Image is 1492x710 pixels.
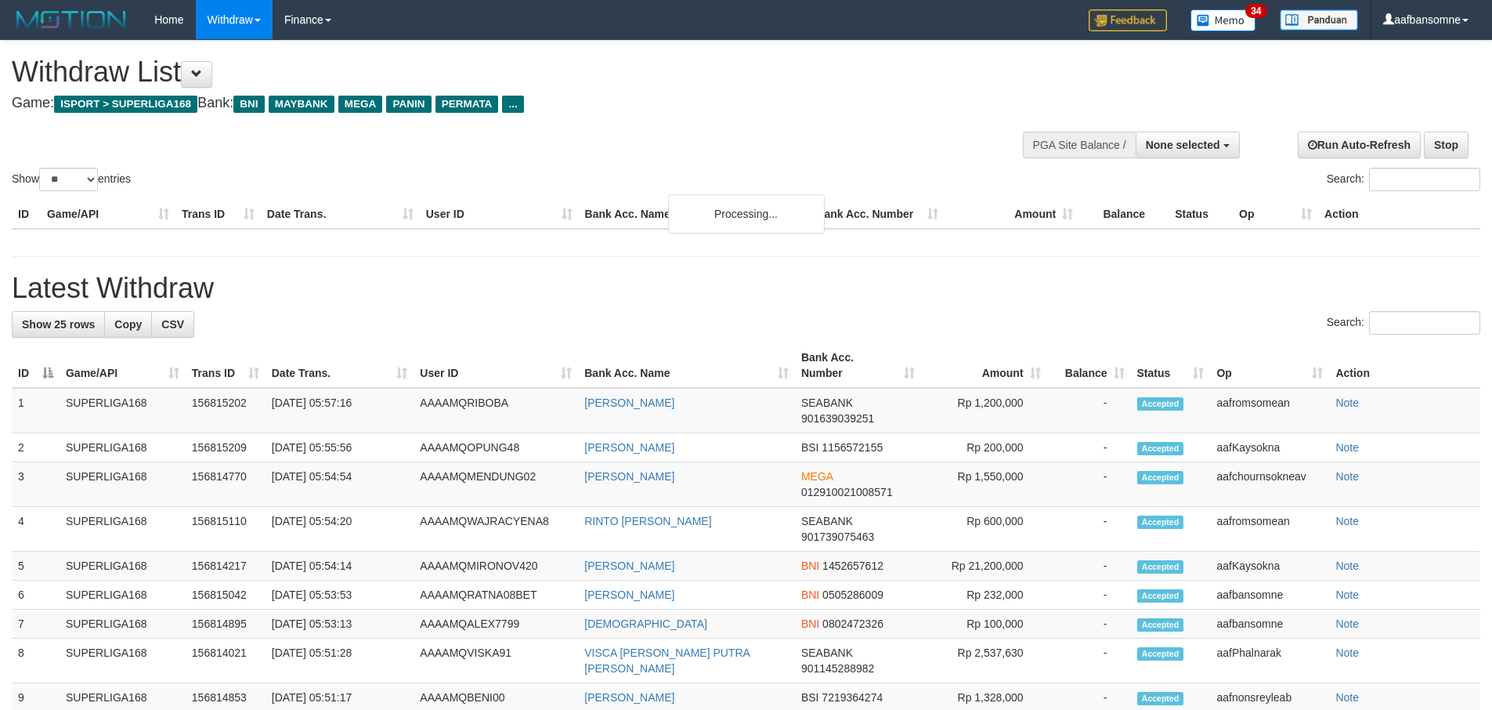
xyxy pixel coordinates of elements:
[1047,388,1131,433] td: -
[1210,433,1329,462] td: aafKaysokna
[266,552,414,581] td: [DATE] 05:54:14
[1424,132,1469,158] a: Stop
[1137,560,1184,574] span: Accepted
[822,618,883,630] span: Copy 0802472326 to clipboard
[54,96,197,113] span: ISPORT > SUPERLIGA168
[921,343,1047,388] th: Amount: activate to sort column ascending
[39,168,98,191] select: Showentries
[584,441,674,454] a: [PERSON_NAME]
[12,388,60,433] td: 1
[1335,441,1359,454] a: Note
[186,462,266,507] td: 156814770
[338,96,383,113] span: MEGA
[1190,9,1256,31] img: Button%20Memo.svg
[1210,581,1329,610] td: aafbansomne
[945,200,1079,229] th: Amount
[12,552,60,581] td: 5
[810,200,945,229] th: Bank Acc. Number
[1047,610,1131,639] td: -
[60,610,186,639] td: SUPERLIGA168
[151,311,194,338] a: CSV
[1369,311,1480,335] input: Search:
[266,581,414,610] td: [DATE] 05:53:53
[414,462,578,507] td: AAAAMQMENDUNG02
[186,552,266,581] td: 156814217
[1210,639,1329,683] td: aafPhalnarak
[1327,168,1480,191] label: Search:
[60,343,186,388] th: Game/API: activate to sort column ascending
[584,515,711,527] a: RINTO [PERSON_NAME]
[801,515,853,527] span: SEABANK
[1146,139,1220,151] span: None selected
[60,552,186,581] td: SUPERLIGA168
[60,433,186,462] td: SUPERLIGA168
[1079,200,1169,229] th: Balance
[414,639,578,683] td: AAAAMQVISKA91
[12,311,105,338] a: Show 25 rows
[175,200,261,229] th: Trans ID
[1047,433,1131,462] td: -
[12,56,979,88] h1: Withdraw List
[921,581,1047,610] td: Rp 232,000
[269,96,334,113] span: MAYBANK
[822,589,883,601] span: Copy 0505286009 to clipboard
[12,168,131,191] label: Show entries
[1233,200,1318,229] th: Op
[186,610,266,639] td: 156814895
[1089,9,1167,31] img: Feedback.jpg
[584,470,674,483] a: [PERSON_NAME]
[60,388,186,433] td: SUPERLIGA168
[584,397,674,409] a: [PERSON_NAME]
[186,581,266,610] td: 156815042
[921,507,1047,552] td: Rp 600,000
[1318,200,1480,229] th: Action
[584,618,707,630] a: [DEMOGRAPHIC_DATA]
[801,412,874,425] span: Copy 901639039251 to clipboard
[1210,462,1329,507] td: aafchournsokneav
[801,397,853,409] span: SEABANK
[801,618,819,630] span: BNI
[921,433,1047,462] td: Rp 200,000
[414,581,578,610] td: AAAAMQRATNA08BET
[261,200,420,229] th: Date Trans.
[435,96,499,113] span: PERMATA
[414,552,578,581] td: AAAAMQMIRONOV420
[1245,4,1266,18] span: 34
[1137,589,1184,603] span: Accepted
[921,610,1047,639] td: Rp 100,000
[1169,200,1233,229] th: Status
[186,388,266,433] td: 156815202
[1137,397,1184,411] span: Accepted
[1280,9,1358,31] img: panduan.png
[420,200,579,229] th: User ID
[1210,388,1329,433] td: aafromsomean
[104,311,152,338] a: Copy
[1210,610,1329,639] td: aafbansomne
[266,388,414,433] td: [DATE] 05:57:16
[386,96,431,113] span: PANIN
[1210,552,1329,581] td: aafKaysokna
[668,194,825,234] div: Processing...
[579,200,811,229] th: Bank Acc. Name
[233,96,264,113] span: BNI
[584,560,674,572] a: [PERSON_NAME]
[1137,471,1184,484] span: Accepted
[1335,515,1359,527] a: Note
[578,343,795,388] th: Bank Acc. Name: activate to sort column ascending
[414,343,578,388] th: User ID: activate to sort column ascending
[801,470,833,483] span: MEGA
[266,343,414,388] th: Date Trans.: activate to sort column ascending
[266,639,414,683] td: [DATE] 05:51:28
[12,8,131,31] img: MOTION_logo.png
[12,200,41,229] th: ID
[186,639,266,683] td: 156814021
[12,581,60,610] td: 6
[502,96,523,113] span: ...
[12,433,60,462] td: 2
[414,507,578,552] td: AAAAMQWAJRACYENA8
[60,639,186,683] td: SUPERLIGA168
[921,462,1047,507] td: Rp 1,550,000
[1137,442,1184,455] span: Accepted
[414,388,578,433] td: AAAAMQRIBOBA
[1210,343,1329,388] th: Op: activate to sort column ascending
